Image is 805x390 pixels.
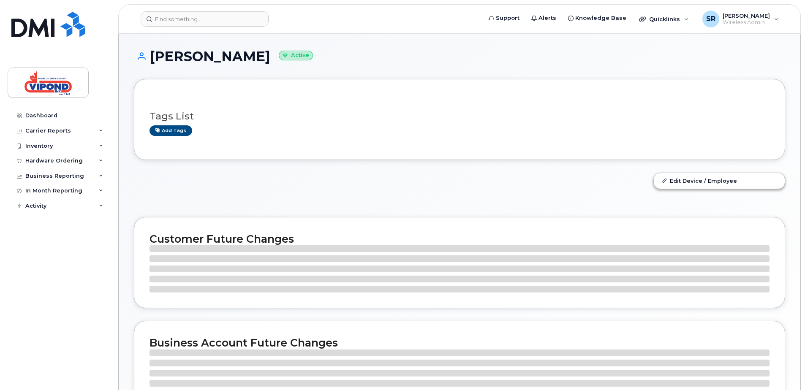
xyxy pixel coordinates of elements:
a: Edit Device / Employee [654,173,785,188]
a: Add tags [150,125,192,136]
h3: Tags List [150,111,770,122]
h2: Business Account Future Changes [150,336,770,349]
small: Active [279,51,313,60]
h1: [PERSON_NAME] [134,49,785,64]
h2: Customer Future Changes [150,233,770,245]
